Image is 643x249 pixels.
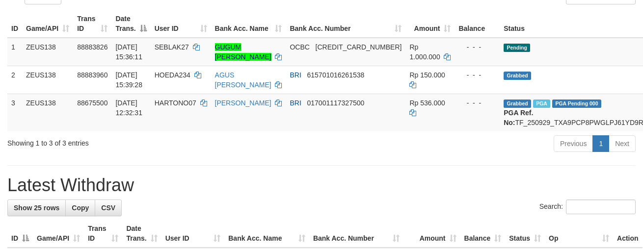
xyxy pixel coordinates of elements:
div: - - - [458,42,496,52]
span: Pending [504,44,530,52]
th: Status: activate to sort column ascending [505,220,545,248]
span: BRI [290,71,301,79]
th: Date Trans.: activate to sort column descending [111,10,150,38]
td: 2 [7,66,22,94]
span: HARTONO07 [155,99,196,107]
th: ID: activate to sort column descending [7,220,33,248]
span: Show 25 rows [14,204,59,212]
a: Copy [65,199,95,216]
span: Grabbed [504,100,531,108]
th: ID [7,10,22,38]
label: Search: [539,199,636,214]
span: Rp 536.000 [409,99,445,107]
th: Balance: activate to sort column ascending [460,220,506,248]
th: Bank Acc. Number: activate to sort column ascending [309,220,403,248]
span: [DATE] 15:36:11 [115,43,142,61]
a: [PERSON_NAME] [215,99,271,107]
th: Game/API: activate to sort column ascending [33,220,84,248]
a: Previous [554,135,593,152]
a: Next [609,135,636,152]
span: Copy 017001117327500 to clipboard [307,99,364,107]
a: CSV [95,199,122,216]
th: User ID: activate to sort column ascending [151,10,211,38]
th: Amount: activate to sort column ascending [405,10,455,38]
a: GUGUM [PERSON_NAME] [215,43,271,61]
span: Rp 150.000 [409,71,445,79]
th: Trans ID: activate to sort column ascending [84,220,122,248]
span: HOEDA234 [155,71,190,79]
th: Date Trans.: activate to sort column ascending [122,220,161,248]
th: Amount: activate to sort column ascending [403,220,460,248]
span: Copy 693817527163 to clipboard [316,43,402,51]
span: [DATE] 15:39:28 [115,71,142,89]
a: Show 25 rows [7,199,66,216]
a: 1 [592,135,609,152]
th: Game/API: activate to sort column ascending [22,10,73,38]
a: AGUS [PERSON_NAME] [215,71,271,89]
h1: Latest Withdraw [7,175,636,195]
th: Action [613,220,643,248]
span: 88883960 [77,71,107,79]
th: Bank Acc. Name: activate to sort column ascending [211,10,286,38]
td: ZEUS138 [22,94,73,131]
span: Marked by aaftrukkakada [533,100,550,108]
b: PGA Ref. No: [504,109,533,126]
td: 3 [7,94,22,131]
span: Copy 615701016261538 to clipboard [307,71,364,79]
span: Rp 1.000.000 [409,43,440,61]
td: ZEUS138 [22,38,73,66]
span: PGA Pending [552,100,601,108]
div: Showing 1 to 3 of 3 entries [7,134,261,148]
th: Bank Acc. Number: activate to sort column ascending [286,10,405,38]
span: 88675500 [77,99,107,107]
span: Grabbed [504,72,531,80]
span: CSV [101,204,115,212]
span: 88883826 [77,43,107,51]
span: SEBLAK27 [155,43,189,51]
input: Search: [566,199,636,214]
th: Trans ID: activate to sort column ascending [73,10,111,38]
td: 1 [7,38,22,66]
span: BRI [290,99,301,107]
div: - - - [458,70,496,80]
th: Balance [455,10,500,38]
span: OCBC [290,43,309,51]
th: Op: activate to sort column ascending [545,220,613,248]
th: User ID: activate to sort column ascending [161,220,225,248]
span: [DATE] 12:32:31 [115,99,142,117]
td: ZEUS138 [22,66,73,94]
span: Copy [72,204,89,212]
th: Bank Acc. Name: activate to sort column ascending [224,220,309,248]
div: - - - [458,98,496,108]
